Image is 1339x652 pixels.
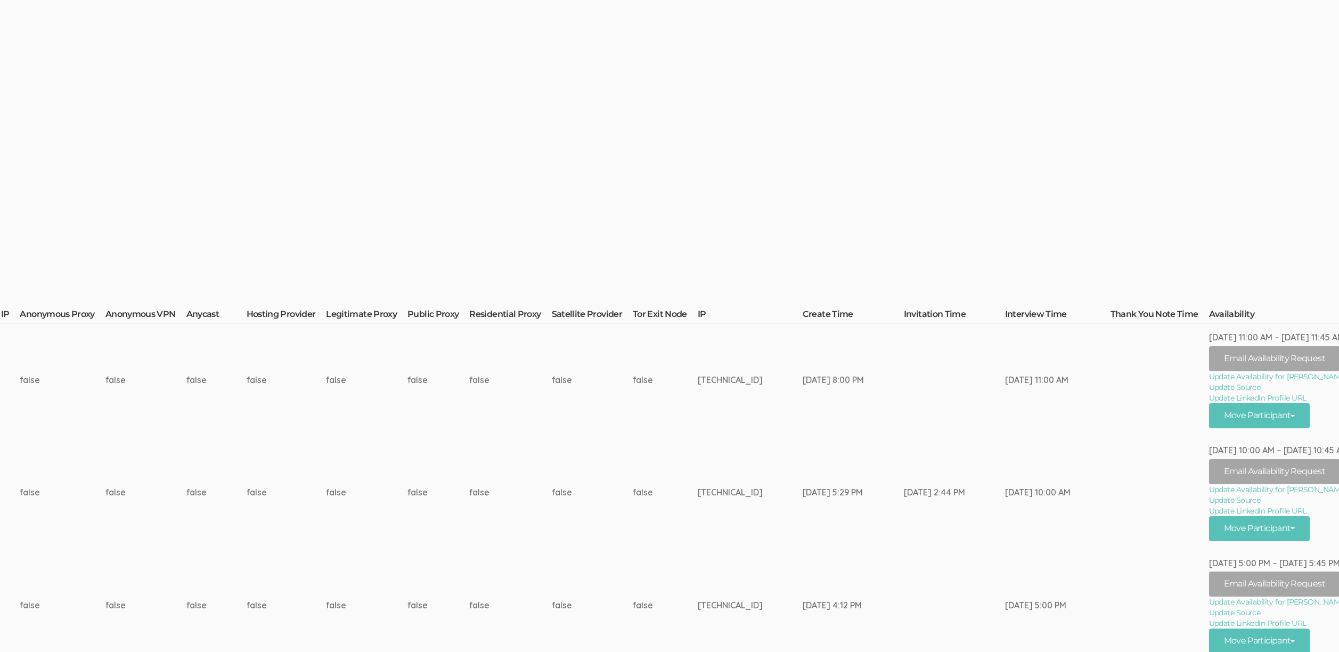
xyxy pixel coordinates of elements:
iframe: Chat Widget [1286,601,1339,652]
td: false [20,323,105,436]
td: false [186,323,247,436]
div: [DATE] 10:00 AM [1005,486,1071,499]
th: Anonymous Proxy [20,308,105,323]
td: false [407,436,469,549]
td: false [552,436,633,549]
td: false [247,323,326,436]
div: [DATE] 8:00 PM [803,374,864,386]
div: [DATE] 5:00 PM [1005,599,1071,612]
th: Anonymous VPN [105,308,186,323]
td: false [186,436,247,549]
th: Thank You Note Time [1111,308,1209,323]
th: Tor Exit Node [633,308,698,323]
td: [TECHNICAL_ID] [698,436,803,549]
td: false [105,436,186,549]
td: false [633,323,698,436]
td: false [469,436,551,549]
td: false [552,323,633,436]
td: false [633,436,698,549]
th: Legitimate Proxy [326,308,407,323]
div: [DATE] 4:12 PM [803,599,864,612]
th: Create Time [803,308,904,323]
button: Move Participant [1209,403,1310,428]
div: [DATE] 2:44 PM [904,486,965,499]
td: false [247,436,326,549]
td: false [326,436,407,549]
td: false [105,323,186,436]
th: Public Proxy [407,308,469,323]
div: [DATE] 5:29 PM [803,486,864,499]
th: Interview Time [1005,308,1111,323]
th: Anycast [186,308,247,323]
th: IP [698,308,803,323]
td: false [326,323,407,436]
button: Move Participant [1209,516,1310,541]
td: false [469,323,551,436]
th: Residential Proxy [469,308,551,323]
div: [DATE] 11:00 AM [1005,374,1071,386]
th: Hosting Provider [247,308,326,323]
th: Satellite Provider [552,308,633,323]
th: Invitation Time [904,308,1005,323]
td: false [20,436,105,549]
td: [TECHNICAL_ID] [698,323,803,436]
td: false [407,323,469,436]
